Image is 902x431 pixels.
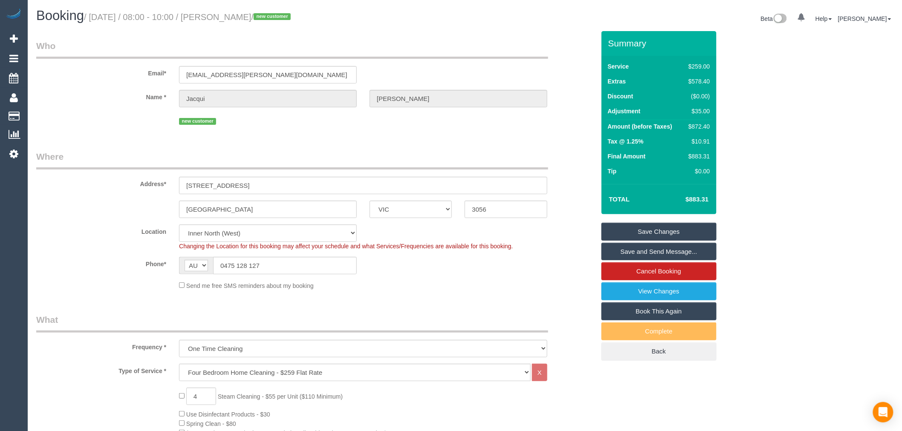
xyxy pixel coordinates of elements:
[608,167,617,175] label: Tip
[609,195,630,203] strong: Total
[685,137,710,146] div: $10.91
[5,9,22,20] img: Automaid Logo
[252,12,294,22] span: /
[30,66,173,78] label: Email*
[773,14,787,25] img: New interface
[685,77,710,86] div: $578.40
[873,402,893,422] div: Open Intercom Messenger
[608,152,646,161] label: Final Amount
[601,282,717,300] a: View Changes
[660,196,708,203] h4: $883.31
[685,122,710,131] div: $872.40
[186,420,236,427] span: Spring Clean - $80
[30,90,173,101] label: Name *
[179,201,357,218] input: Suburb*
[608,77,626,86] label: Extras
[30,340,173,351] label: Frequency *
[254,13,291,20] span: new customer
[608,107,641,115] label: Adjustment
[179,66,357,83] input: Email*
[815,15,832,22] a: Help
[601,223,717,241] a: Save Changes
[608,137,644,146] label: Tax @ 1.25%
[685,152,710,161] div: $883.31
[685,62,710,71] div: $259.00
[685,92,710,101] div: ($0.00)
[186,411,270,418] span: Use Disinfectant Products - $30
[186,282,314,289] span: Send me free SMS reminders about my booking
[30,257,173,268] label: Phone*
[838,15,891,22] a: [PERSON_NAME]
[36,150,548,170] legend: Where
[30,177,173,188] label: Address*
[608,122,672,131] label: Amount (before Taxes)
[761,15,787,22] a: Beta
[179,243,513,250] span: Changing the Location for this booking may affect your schedule and what Services/Frequencies are...
[601,262,717,280] a: Cancel Booking
[370,90,547,107] input: Last Name*
[218,393,343,400] span: Steam Cleaning - $55 per Unit ($110 Minimum)
[179,118,216,125] span: new customer
[465,201,547,218] input: Post Code*
[84,12,293,22] small: / [DATE] / 08:00 - 10:00 / [PERSON_NAME]
[179,90,357,107] input: First Name*
[36,40,548,59] legend: Who
[685,167,710,175] div: $0.00
[685,107,710,115] div: $35.00
[30,364,173,375] label: Type of Service *
[601,243,717,261] a: Save and Send Message...
[608,62,629,71] label: Service
[213,257,357,274] input: Phone*
[30,224,173,236] label: Location
[608,92,633,101] label: Discount
[608,38,712,48] h3: Summary
[601,342,717,360] a: Back
[36,313,548,333] legend: What
[36,8,84,23] span: Booking
[601,302,717,320] a: Book This Again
